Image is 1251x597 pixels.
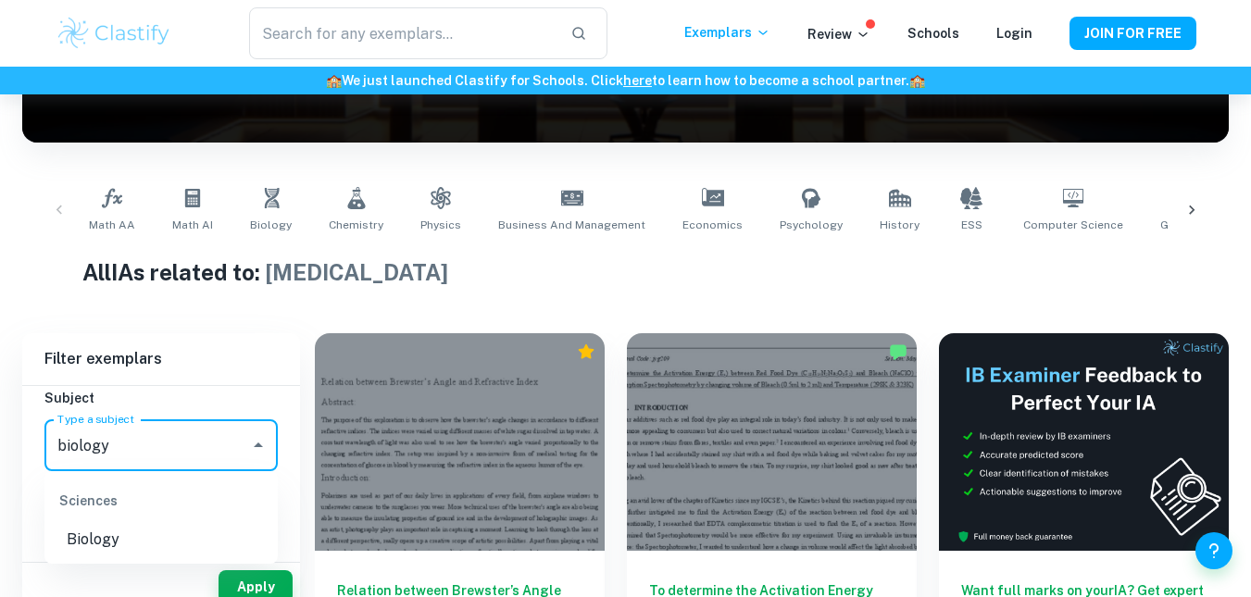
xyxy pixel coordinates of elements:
[329,217,383,233] span: Chemistry
[807,24,870,44] p: Review
[44,388,278,408] h6: Subject
[780,217,843,233] span: Psychology
[56,15,173,52] img: Clastify logo
[1195,532,1232,569] button: Help and Feedback
[577,342,595,361] div: Premium
[909,73,925,88] span: 🏫
[1023,217,1123,233] span: Computer Science
[996,26,1032,41] a: Login
[4,70,1247,91] h6: We just launched Clastify for Schools. Click to learn how to become a school partner.
[1070,17,1196,50] button: JOIN FOR FREE
[250,217,292,233] span: Biology
[961,217,982,233] span: ESS
[326,73,342,88] span: 🏫
[265,259,448,285] span: [MEDICAL_DATA]
[22,333,300,385] h6: Filter exemplars
[907,26,959,41] a: Schools
[682,217,743,233] span: Economics
[44,523,278,556] li: Biology
[249,7,555,59] input: Search for any exemplars...
[245,432,271,458] button: Close
[82,255,1169,289] h1: All IAs related to:
[1160,217,1220,233] span: Geography
[889,342,907,361] img: Marked
[880,217,919,233] span: History
[89,217,135,233] span: Math AA
[684,22,770,43] p: Exemplars
[57,411,134,427] label: Type a subject
[44,479,278,523] div: Sciences
[498,217,645,233] span: Business and Management
[939,333,1229,551] img: Thumbnail
[172,217,213,233] span: Math AI
[623,73,652,88] a: here
[420,217,461,233] span: Physics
